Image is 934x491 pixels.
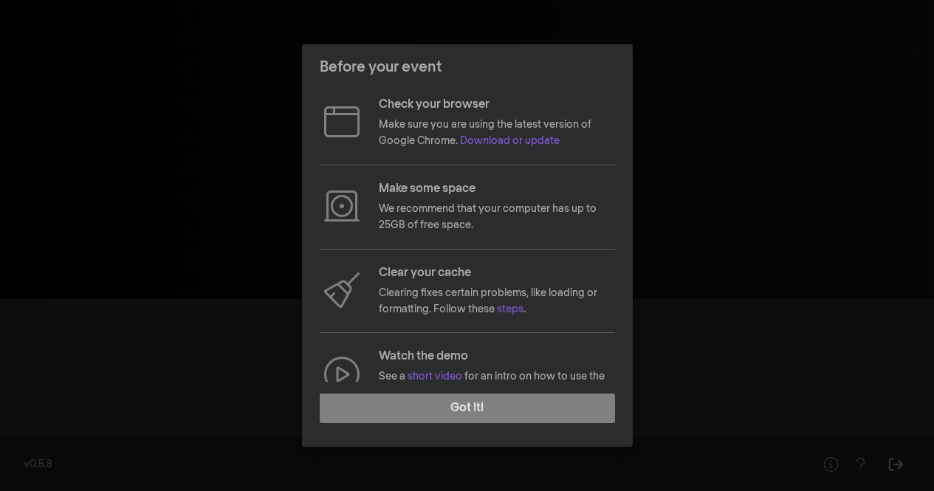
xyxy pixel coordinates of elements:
[379,180,615,198] p: Make some space
[302,44,633,90] header: Before your event
[379,348,615,365] p: Watch the demo
[379,285,615,318] p: Clearing fixes certain problems, like loading or formatting. Follow these .
[379,368,615,402] p: See a for an intro on how to use the Kinema Offline Player.
[320,394,615,423] button: Got it!
[460,136,560,146] a: Download or update
[379,264,615,282] p: Clear your cache
[379,96,615,114] p: Check your browser
[497,304,523,315] a: steps
[408,371,462,382] a: short video
[379,117,615,150] p: Make sure you are using the latest version of Google Chrome.
[379,201,615,234] p: We recommend that your computer has up to 25GB of free space.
